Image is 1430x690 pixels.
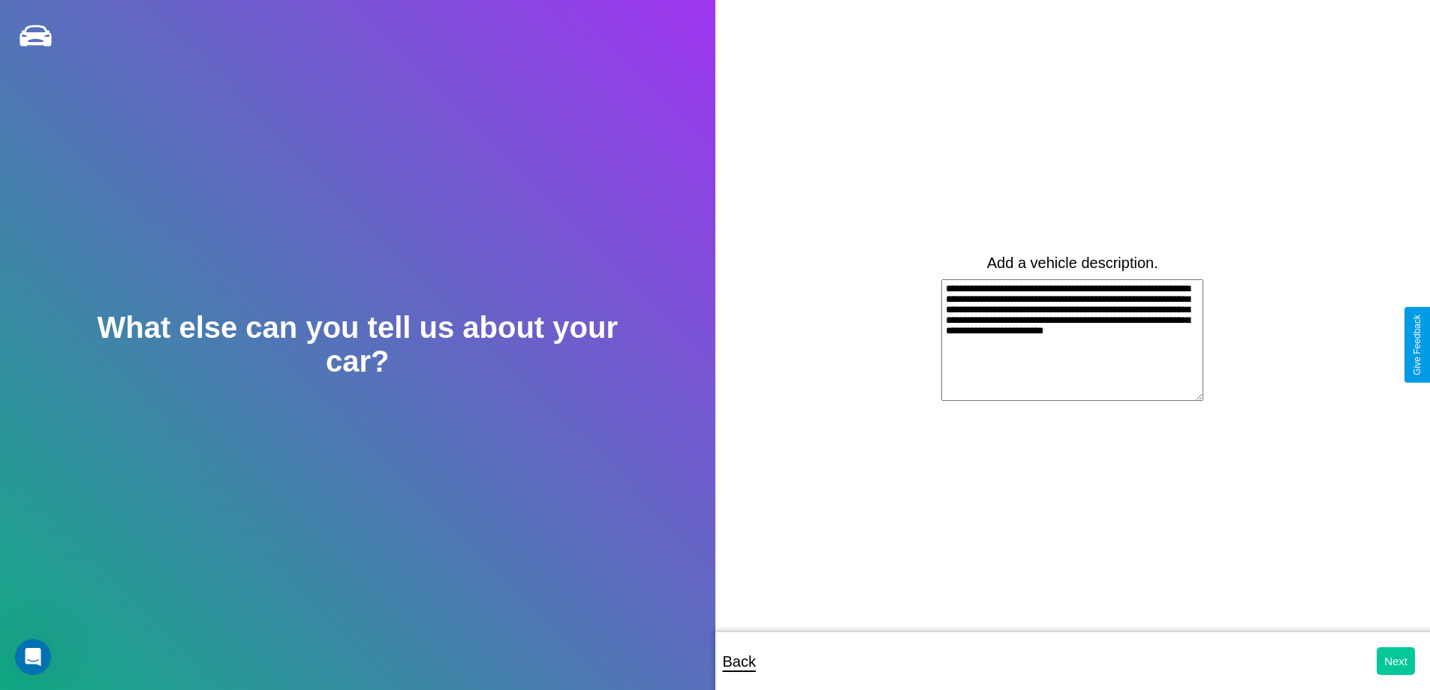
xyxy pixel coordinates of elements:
[71,311,643,378] h2: What else can you tell us about your car?
[987,255,1158,272] label: Add a vehicle description.
[15,639,51,675] iframe: Intercom live chat
[1412,315,1422,375] div: Give Feedback
[1377,647,1415,675] button: Next
[723,648,756,675] p: Back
